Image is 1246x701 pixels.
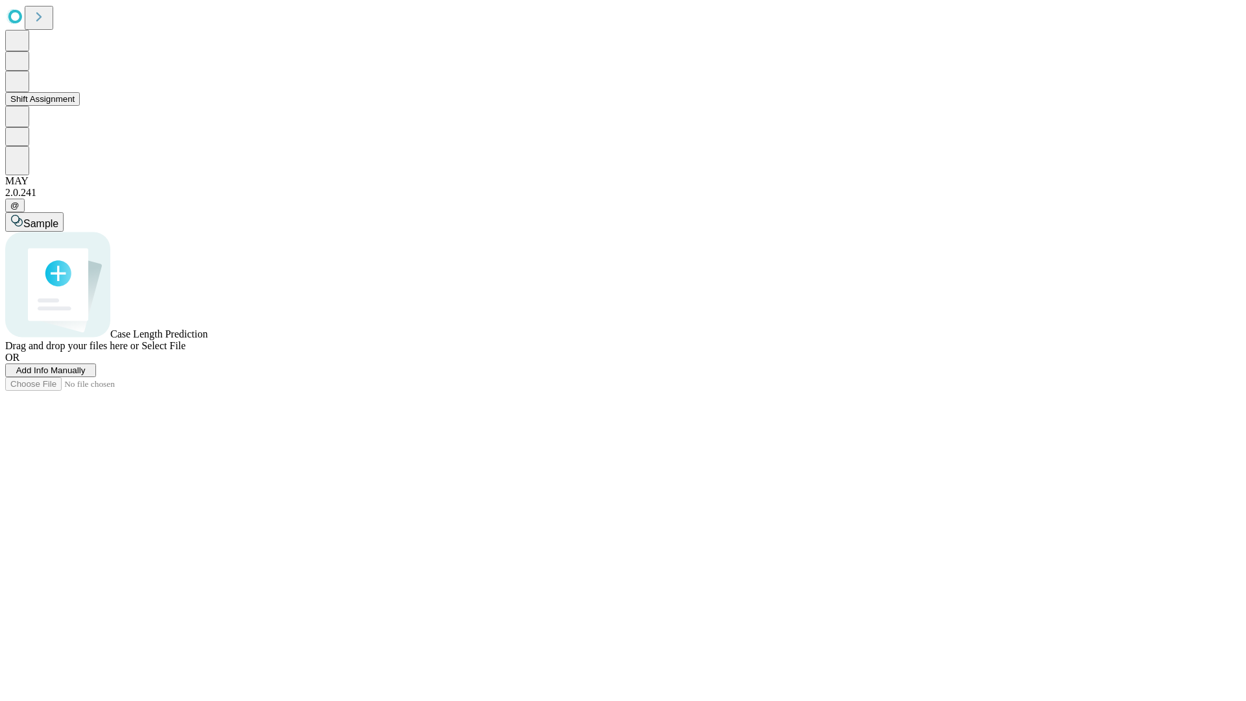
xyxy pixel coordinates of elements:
[10,201,19,210] span: @
[23,218,58,229] span: Sample
[5,175,1241,187] div: MAY
[5,199,25,212] button: @
[16,365,86,375] span: Add Info Manually
[5,212,64,232] button: Sample
[110,328,208,339] span: Case Length Prediction
[141,340,186,351] span: Select File
[5,363,96,377] button: Add Info Manually
[5,352,19,363] span: OR
[5,92,80,106] button: Shift Assignment
[5,187,1241,199] div: 2.0.241
[5,340,139,351] span: Drag and drop your files here or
